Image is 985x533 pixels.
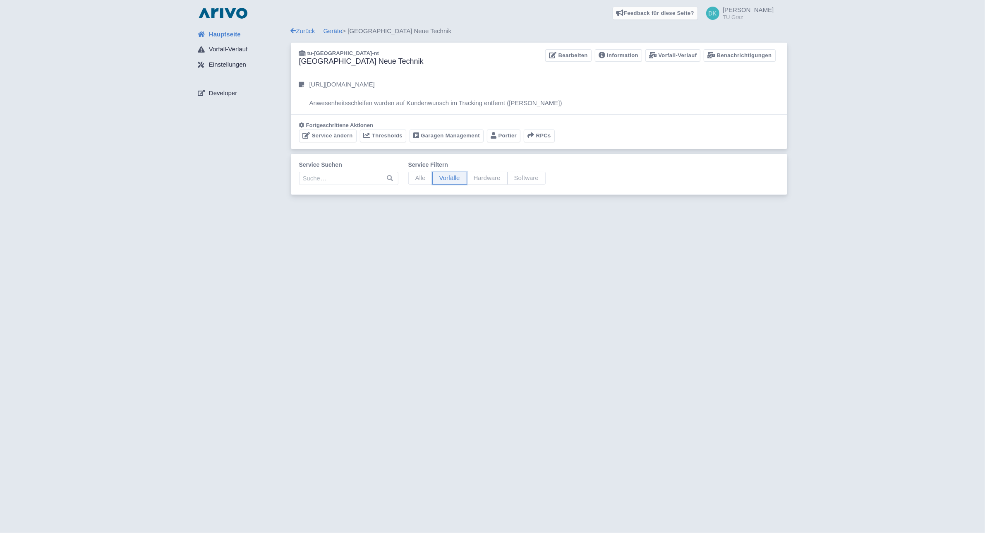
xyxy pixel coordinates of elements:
a: Developer [192,85,291,101]
span: tu-[GEOGRAPHIC_DATA]-nt [307,50,379,56]
label: Service filtern [408,161,546,169]
a: Service ändern [299,130,357,142]
a: Geräte [324,27,343,34]
span: Vorfall-Verlauf [209,45,247,54]
a: Feedback für diese Seite? [613,7,698,20]
img: logo [197,7,249,20]
a: Zurück [291,27,315,34]
span: Alle [408,172,433,185]
span: Fortgeschrittene Aktionen [306,122,374,128]
span: Hauptseite [209,30,241,39]
a: Einstellungen [192,57,291,73]
a: Hauptseite [192,26,291,42]
span: Vorfälle [432,172,467,185]
span: Einstellungen [209,60,246,70]
span: [PERSON_NAME] [723,6,774,13]
a: Vorfall-Verlauf [192,42,291,58]
h3: [GEOGRAPHIC_DATA] Neue Technik [299,57,424,66]
input: Suche… [299,172,398,185]
span: Software [507,172,546,185]
span: Developer [209,89,237,98]
a: Portier [487,130,520,142]
a: Vorfall-Verlauf [645,49,700,62]
a: Garagen Management [410,130,484,142]
label: Service suchen [299,161,398,169]
a: Information [595,49,642,62]
div: > [GEOGRAPHIC_DATA] Neue Technik [291,26,787,36]
button: RPCs [524,130,555,142]
a: Bearbeiten [545,49,591,62]
span: Hardware [467,172,508,185]
small: TU Graz [723,14,774,20]
a: [PERSON_NAME] TU Graz [701,7,774,20]
p: [URL][DOMAIN_NAME] Anwesenheitsschleifen wurden auf Kundenwunsch im Tracking entfernt ([PERSON_NA... [309,80,562,108]
a: Benachrichtigungen [704,49,775,62]
a: Thresholds [360,130,406,142]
